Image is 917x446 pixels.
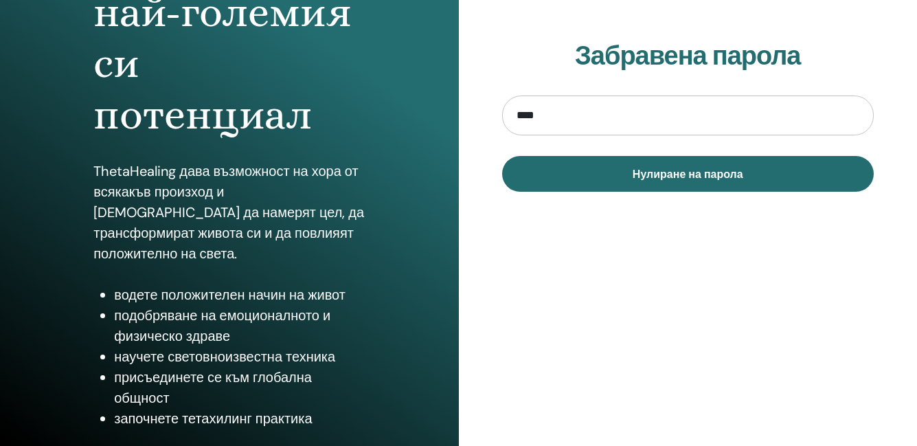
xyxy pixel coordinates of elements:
[93,161,365,264] p: ThetaHealing дава възможност на хора от всякакъв произход и [DEMOGRAPHIC_DATA] да намерят цел, да...
[114,408,365,429] li: започнете тетахилинг практика
[633,167,743,181] span: Нулиране на парола
[502,156,874,192] button: Нулиране на парола
[114,305,365,346] li: подобряване на емоционалното и физическо здраве
[114,346,365,367] li: научете световноизвестна техника
[114,285,365,305] li: водете положителен начин на живот
[114,367,365,408] li: присъединете се към глобална общност
[502,41,874,72] h2: Забравена парола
